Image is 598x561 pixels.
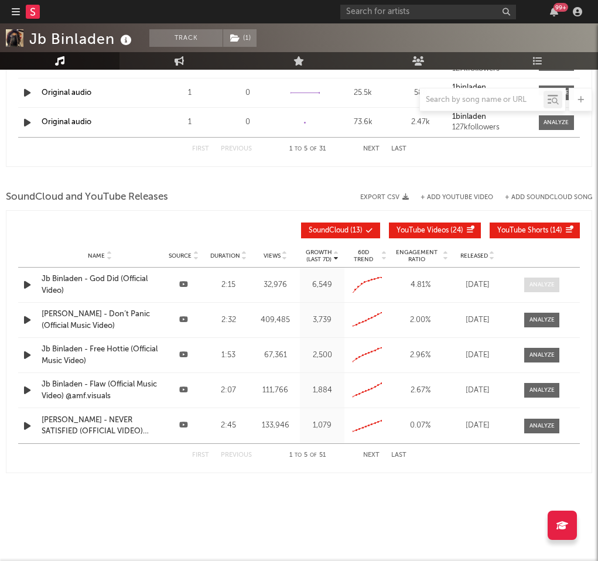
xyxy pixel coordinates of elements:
span: to [295,453,302,458]
div: Jb Binladen [29,29,135,49]
div: [DATE] [454,420,501,432]
input: Search for artists [340,5,516,19]
div: [DATE] [454,314,501,326]
div: [DATE] [454,279,501,291]
span: of [310,453,317,458]
span: Duration [210,252,240,259]
span: 60D Trend [347,249,380,263]
a: Original audio [42,118,91,126]
button: Last [391,452,406,459]
span: of [310,146,317,152]
button: First [192,452,209,459]
div: 1 5 31 [275,142,340,156]
div: 2,500 [303,350,342,361]
button: SoundCloud(13) [301,223,380,238]
div: 2:15 [209,279,248,291]
div: 133,946 [254,420,297,432]
div: 1,079 [303,420,342,432]
a: 1binladen [452,84,530,92]
div: 3,739 [303,314,342,326]
div: 0.07 % [392,420,448,432]
span: Released [460,252,488,259]
div: 32,976 [254,279,297,291]
strong: 1binladen [452,113,486,121]
div: 67,361 [254,350,297,361]
strong: 1binladen [452,84,486,91]
div: 2.47k [395,117,446,128]
div: 0 [221,87,273,99]
button: Previous [221,452,252,459]
button: Track [149,29,223,47]
span: ( 1 ) [223,29,257,47]
a: Jb Binladen - Free Hottie (Official Music Video) [42,344,159,367]
a: 1binladen [452,113,530,121]
div: 6,549 [303,279,342,291]
button: + Add YouTube Video [421,194,493,201]
div: 1:53 [209,350,248,361]
div: 73.6k [337,117,388,128]
button: Export CSV [360,194,409,201]
div: 25.5k [337,87,388,99]
button: + Add SoundCloud Song [505,194,592,201]
button: Last [391,146,406,152]
span: ( 24 ) [397,227,463,234]
div: 2.67 % [392,385,448,396]
button: YouTube Videos(24) [389,223,481,238]
div: 0 [221,117,273,128]
button: Next [363,452,380,459]
span: ( 13 ) [309,227,363,234]
div: 588 [395,87,446,99]
p: Growth [306,249,332,256]
span: Engagement Ratio [392,249,441,263]
div: 111,766 [254,385,297,396]
div: [DATE] [454,385,501,396]
div: + Add YouTube Video [409,194,493,201]
a: Jb Binladen - Flaw (Official Music Video) @amf.visuals [42,379,159,402]
div: 2:07 [209,385,248,396]
button: YouTube Shorts(14) [490,223,580,238]
div: 4.81 % [392,279,448,291]
div: 1 5 51 [275,449,340,463]
div: 99 + [553,3,568,12]
a: [PERSON_NAME] - Don’t Panic (Official Music Video) [42,309,159,331]
div: 1 [164,117,216,128]
span: ( 14 ) [497,227,562,234]
input: Search by song name or URL [420,95,544,105]
span: Name [88,252,105,259]
button: + Add SoundCloud Song [493,194,592,201]
div: 127k followers [452,124,530,132]
span: SoundCloud [309,227,348,234]
div: 2:45 [209,420,248,432]
span: SoundCloud and YouTube Releases [6,190,168,204]
div: 2:32 [209,314,248,326]
span: Source [169,252,192,259]
span: YouTube Shorts [497,227,548,234]
div: 409,485 [254,314,297,326]
span: to [295,146,302,152]
button: First [192,146,209,152]
a: [PERSON_NAME] - NEVER SATISFIED (OFFICIAL VIDEO) SHOT BY : @Photohead [42,415,159,437]
button: Next [363,146,380,152]
a: Jb Binladen - God Did (Official Video) [42,273,159,296]
p: (Last 7d) [306,256,332,263]
span: Views [264,252,281,259]
button: Previous [221,146,252,152]
div: [DATE] [454,350,501,361]
div: 1 [164,87,216,99]
span: YouTube Videos [397,227,449,234]
div: 2.96 % [392,350,448,361]
div: 1,884 [303,385,342,396]
button: (1) [223,29,257,47]
button: 99+ [550,7,558,16]
div: 2.00 % [392,314,448,326]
